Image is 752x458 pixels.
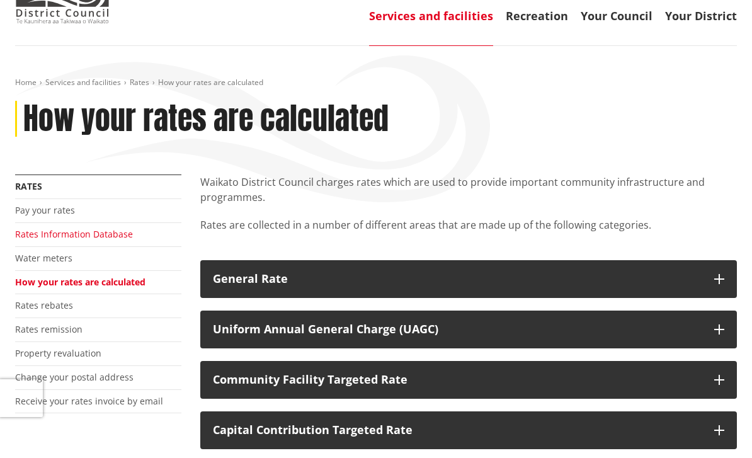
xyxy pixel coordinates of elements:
[213,273,702,285] div: General Rate
[200,361,737,399] button: Community Facility Targeted Rate
[15,180,42,192] a: Rates
[15,299,73,311] a: Rates rebates
[15,347,101,359] a: Property revaluation
[665,8,737,23] a: Your District
[15,77,37,88] a: Home
[213,374,702,386] div: Community Facility Targeted Rate
[15,323,83,335] a: Rates remission
[694,405,739,450] iframe: Messenger Launcher
[15,276,145,288] a: How your rates are calculated
[200,217,737,248] p: Rates are collected in a number of different areas that are made up of the following categories.
[15,252,72,264] a: Water meters
[15,77,737,88] nav: breadcrumb
[23,101,389,137] h1: How your rates are calculated
[213,323,702,336] div: Uniform Annual General Charge (UAGC)
[15,395,163,407] a: Receive your rates invoice by email
[200,260,737,298] button: General Rate
[15,371,134,383] a: Change your postal address
[213,424,702,437] div: Capital Contribution Targeted Rate
[506,8,568,23] a: Recreation
[158,77,263,88] span: How your rates are calculated
[45,77,121,88] a: Services and facilities
[15,228,133,240] a: Rates Information Database
[200,411,737,449] button: Capital Contribution Targeted Rate
[200,311,737,348] button: Uniform Annual General Charge (UAGC)
[130,77,149,88] a: Rates
[15,204,75,216] a: Pay your rates
[581,8,652,23] a: Your Council
[200,175,737,205] p: Waikato District Council charges rates which are used to provide important community infrastructu...
[369,8,493,23] a: Services and facilities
